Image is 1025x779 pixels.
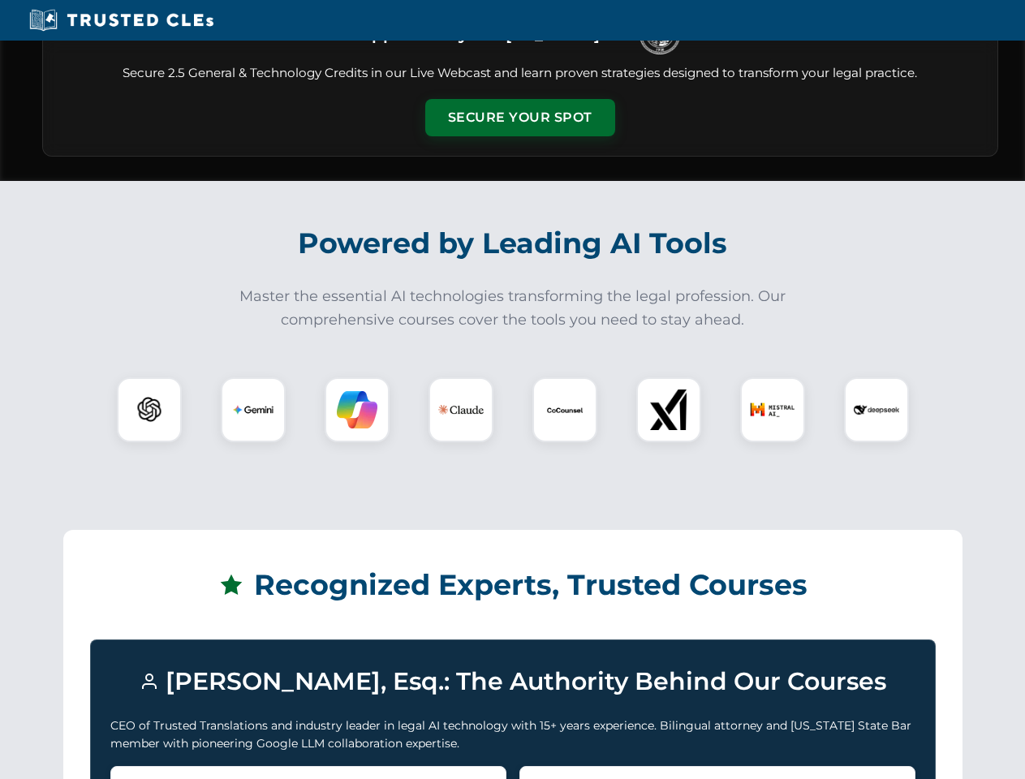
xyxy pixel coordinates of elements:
[126,386,173,433] img: ChatGPT Logo
[854,387,899,433] img: DeepSeek Logo
[63,215,963,272] h2: Powered by Leading AI Tools
[233,389,273,430] img: Gemini Logo
[229,285,797,332] p: Master the essential AI technologies transforming the legal profession. Our comprehensive courses...
[648,389,689,430] img: xAI Logo
[24,8,218,32] img: Trusted CLEs
[337,389,377,430] img: Copilot Logo
[110,717,915,753] p: CEO of Trusted Translations and industry leader in legal AI technology with 15+ years experience....
[545,389,585,430] img: CoCounsel Logo
[532,377,597,442] div: CoCounsel
[636,377,701,442] div: xAI
[90,557,936,613] h2: Recognized Experts, Trusted Courses
[117,377,182,442] div: ChatGPT
[429,377,493,442] div: Claude
[740,377,805,442] div: Mistral AI
[844,377,909,442] div: DeepSeek
[221,377,286,442] div: Gemini
[110,660,915,704] h3: [PERSON_NAME], Esq.: The Authority Behind Our Courses
[62,64,978,83] p: Secure 2.5 General & Technology Credits in our Live Webcast and learn proven strategies designed ...
[425,99,615,136] button: Secure Your Spot
[325,377,390,442] div: Copilot
[750,387,795,433] img: Mistral AI Logo
[438,387,484,433] img: Claude Logo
